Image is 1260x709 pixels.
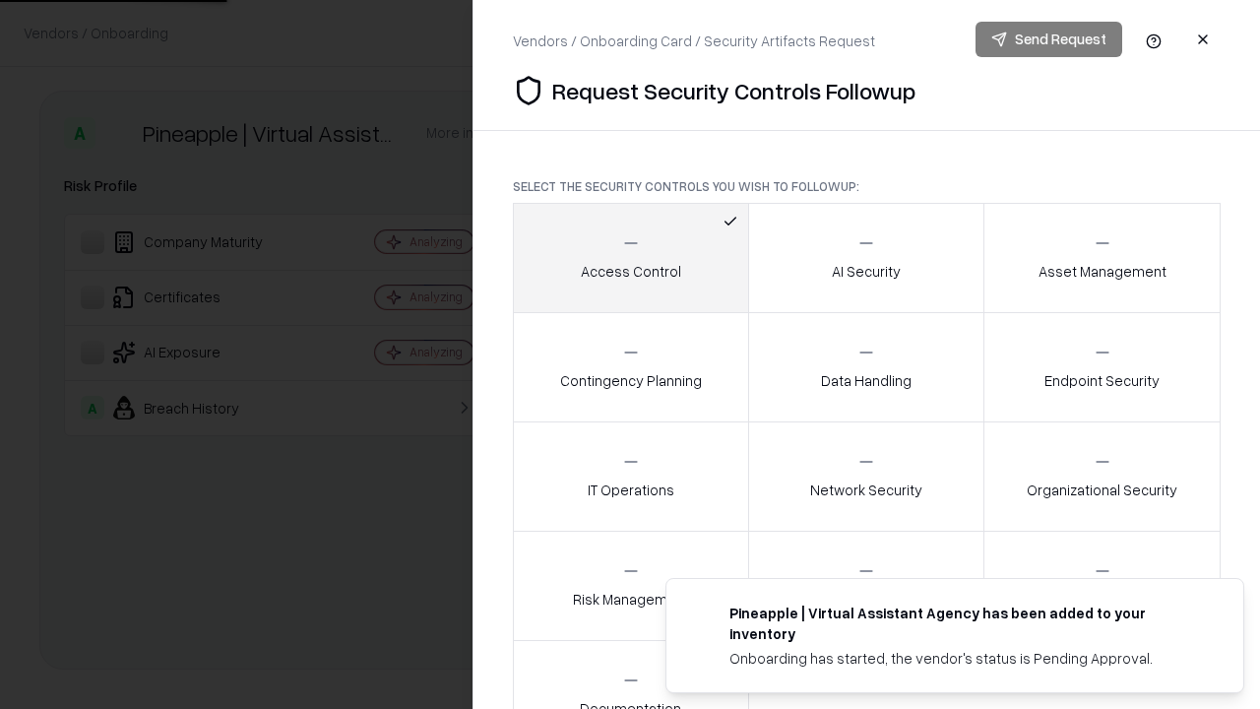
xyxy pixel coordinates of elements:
[552,75,915,106] p: Request Security Controls Followup
[513,421,749,532] button: IT Operations
[748,312,985,422] button: Data Handling
[810,480,922,500] p: Network Security
[513,531,749,641] button: Risk Management
[1044,370,1160,391] p: Endpoint Security
[588,480,674,500] p: IT Operations
[581,261,681,282] p: Access Control
[1039,261,1166,282] p: Asset Management
[832,261,901,282] p: AI Security
[690,603,714,626] img: trypineapple.com
[983,203,1221,313] button: Asset Management
[513,312,749,422] button: Contingency Planning
[748,203,985,313] button: AI Security
[729,648,1196,669] div: Onboarding has started, the vendor's status is Pending Approval.
[1027,480,1177,500] p: Organizational Security
[513,203,749,313] button: Access Control
[748,421,985,532] button: Network Security
[560,370,702,391] p: Contingency Planning
[748,531,985,641] button: Security Incidents
[513,31,875,51] div: Vendors / Onboarding Card / Security Artifacts Request
[513,178,1221,195] p: Select the security controls you wish to followup:
[821,370,912,391] p: Data Handling
[983,421,1221,532] button: Organizational Security
[983,312,1221,422] button: Endpoint Security
[573,589,689,610] p: Risk Management
[729,603,1196,644] div: Pineapple | Virtual Assistant Agency has been added to your inventory
[983,531,1221,641] button: Threat Management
